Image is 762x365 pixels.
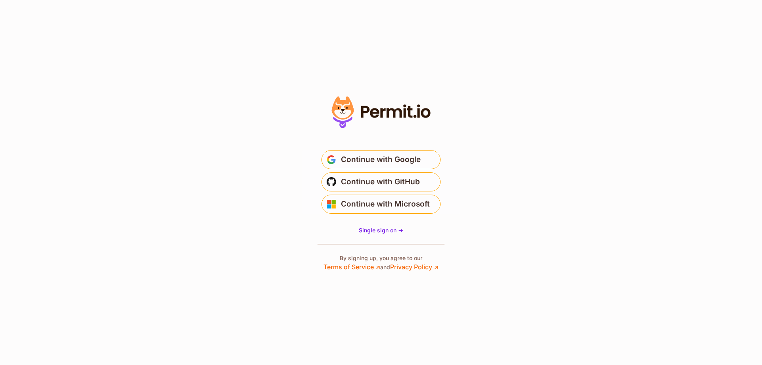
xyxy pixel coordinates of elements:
a: Single sign on -> [359,226,403,234]
span: Continue with Microsoft [341,198,430,211]
p: By signing up, you agree to our and [323,254,439,272]
button: Continue with GitHub [321,172,441,191]
button: Continue with Microsoft [321,195,441,214]
button: Continue with Google [321,150,441,169]
span: Continue with GitHub [341,176,420,188]
span: Continue with Google [341,153,421,166]
a: Terms of Service ↗ [323,263,380,271]
a: Privacy Policy ↗ [390,263,439,271]
span: Single sign on -> [359,227,403,234]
